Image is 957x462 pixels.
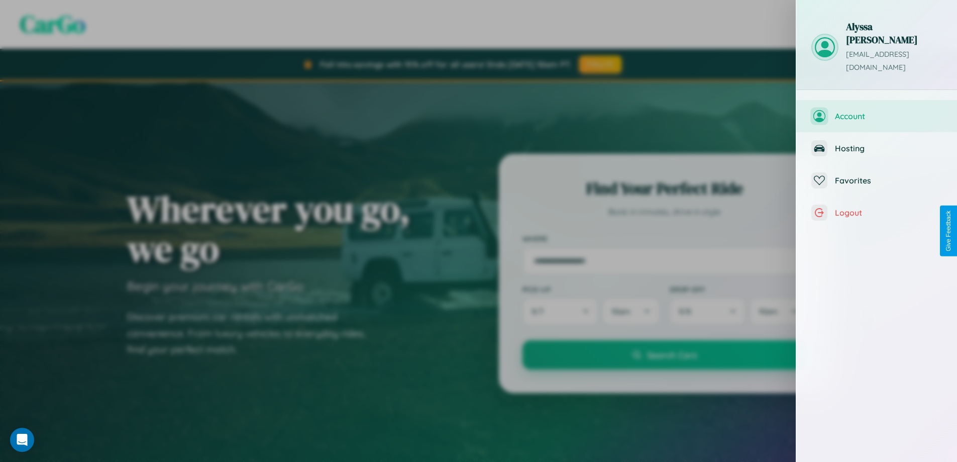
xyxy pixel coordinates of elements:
div: Open Intercom Messenger [10,428,34,452]
h3: Alyssa [PERSON_NAME] [846,20,942,46]
span: Account [835,111,942,121]
button: Hosting [796,132,957,164]
span: Logout [835,208,942,218]
span: Hosting [835,143,942,153]
div: Give Feedback [945,211,952,251]
button: Account [796,100,957,132]
span: Favorites [835,175,942,186]
button: Logout [796,197,957,229]
button: Favorites [796,164,957,197]
p: [EMAIL_ADDRESS][DOMAIN_NAME] [846,48,942,74]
